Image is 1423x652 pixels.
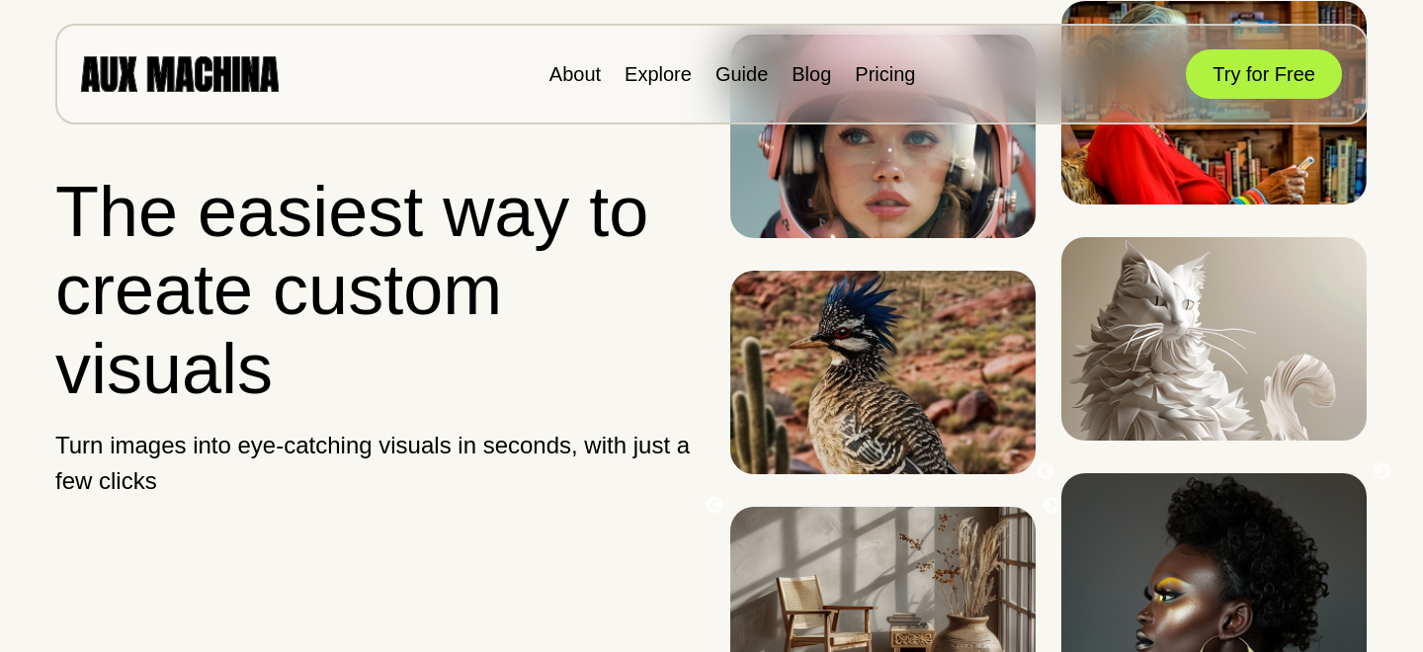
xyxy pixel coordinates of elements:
a: Pricing [855,63,915,85]
a: Blog [792,63,831,85]
img: Image [730,271,1036,474]
button: Previous [1036,462,1055,482]
button: Next [1373,462,1392,482]
a: About [549,63,601,85]
p: Turn images into eye-catching visuals in seconds, with just a few clicks [55,428,695,499]
img: Image [730,35,1036,238]
button: Try for Free [1186,49,1342,99]
img: Image [1061,237,1367,441]
a: Explore [625,63,692,85]
button: Next [1042,496,1061,516]
img: AUX MACHINA [81,56,279,91]
h1: The easiest way to create custom visuals [55,173,695,408]
button: Previous [705,496,724,516]
a: Guide [715,63,768,85]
